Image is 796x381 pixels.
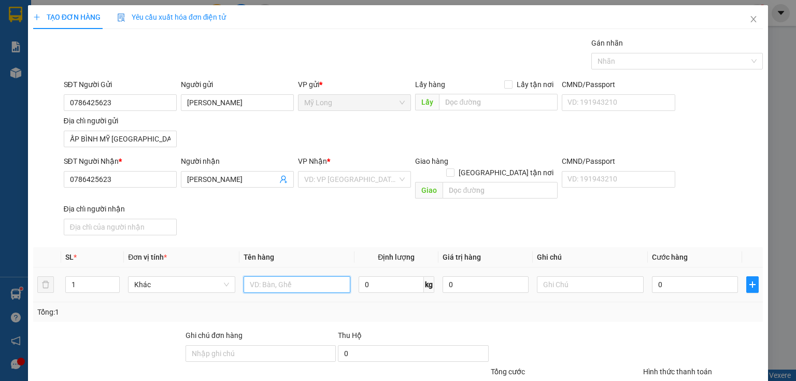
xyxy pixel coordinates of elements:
[37,306,308,318] div: Tổng: 1
[64,131,177,147] input: Địa chỉ của người gửi
[746,276,759,293] button: plus
[121,9,146,20] span: Nhận:
[121,32,226,45] div: [PERSON_NAME]
[186,345,336,362] input: Ghi chú đơn hàng
[64,79,177,90] div: SĐT Người Gửi
[533,247,648,267] th: Ghi chú
[652,253,688,261] span: Cước hàng
[562,156,675,167] div: CMND/Passport
[643,368,712,376] label: Hình thức thanh toán
[186,331,243,340] label: Ghi chú đơn hàng
[121,9,226,32] div: [GEOGRAPHIC_DATA]
[9,21,114,34] div: [PERSON_NAME]
[64,156,177,167] div: SĐT Người Nhận
[415,182,443,199] span: Giao
[117,13,226,21] span: Yêu cầu xuất hóa đơn điện tử
[439,94,558,110] input: Dọc đường
[424,276,434,293] span: kg
[128,253,167,261] span: Đơn vị tính
[279,175,288,184] span: user-add
[415,94,439,110] span: Lấy
[33,13,40,21] span: plus
[415,157,448,165] span: Giao hàng
[562,79,675,90] div: CMND/Passport
[33,13,101,21] span: TẠO ĐƠN HÀNG
[64,219,177,235] input: Địa chỉ của người nhận
[304,95,405,110] span: Mỹ Long
[591,39,623,47] label: Gán nhãn
[443,253,481,261] span: Giá trị hàng
[415,80,445,89] span: Lấy hàng
[244,253,274,261] span: Tên hàng
[298,157,327,165] span: VP Nhận
[537,276,644,293] input: Ghi Chú
[513,79,558,90] span: Lấy tận nơi
[117,13,125,22] img: icon
[491,368,525,376] span: Tổng cước
[64,115,177,126] div: Địa chỉ người gửi
[747,280,758,289] span: plus
[9,34,114,48] div: 0906654344
[298,79,411,90] div: VP gửi
[37,276,54,293] button: delete
[121,45,226,59] div: 0937758699
[244,276,350,293] input: VD: Bàn, Ghế
[443,276,529,293] input: 0
[65,253,74,261] span: SL
[338,331,362,340] span: Thu Hộ
[378,253,415,261] span: Định lượng
[454,167,558,178] span: [GEOGRAPHIC_DATA] tận nơi
[443,182,558,199] input: Dọc đường
[181,79,294,90] div: Người gửi
[9,10,25,21] span: Gửi:
[749,15,758,23] span: close
[134,277,229,292] span: Khác
[9,9,114,21] div: Mỹ Long
[9,48,114,86] div: BÌNH PHÚ LONG BÌNH HÀNG [GEOGRAPHIC_DATA]
[181,156,294,167] div: Người nhận
[64,203,177,215] div: Địa chỉ người nhận
[739,5,768,34] button: Close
